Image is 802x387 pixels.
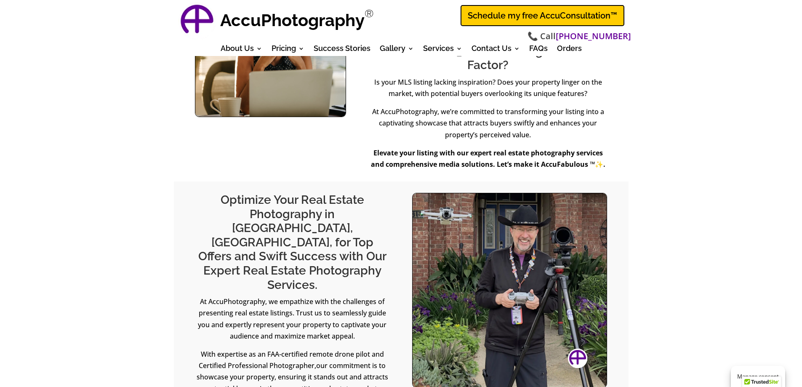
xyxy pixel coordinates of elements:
[178,2,216,40] img: AccuPhotography
[199,350,384,370] span: With expertise as an FAA-certified remote drone pilot and Certified Professional Photographer,
[314,45,370,55] a: Success Stories
[195,16,346,117] img: Frustrated-Woman-Laptop
[529,45,548,55] a: FAQs
[369,77,607,106] p: Is your MLS listing lacking inspiration? Does your property linger on the market, with potential ...
[221,45,262,55] a: About Us
[770,353,802,387] iframe: Widget - Botsonic
[461,5,624,26] a: Schedule my free AccuConsultation™
[220,10,365,30] strong: AccuPhotography
[178,2,216,40] a: AccuPhotography Logo - Professional Real Estate Photography and Media Services in Dallas, Texas
[272,45,304,55] a: Pricing
[369,106,607,147] p: At AccuPhotography, we’re committed to transforming your listing into a captivating showcase that...
[195,296,390,349] p: At AccuPhotography, we empathize with the challenges of presenting real estate listings. Trust us...
[472,45,520,55] a: Contact Us
[380,45,414,55] a: Gallery
[556,30,631,43] a: [PHONE_NUMBER]
[731,366,785,387] button: Manage consent
[528,30,631,43] span: 📞 Call
[423,45,462,55] a: Services
[198,193,386,292] span: Optimize Your Real Estate Photography in [GEOGRAPHIC_DATA], [GEOGRAPHIC_DATA], for Top Offers and...
[365,7,374,20] sup: Registered Trademark
[557,45,582,55] a: Orders
[371,148,605,169] strong: Elevate your listing with our expert real estate photography services and comprehensive media sol...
